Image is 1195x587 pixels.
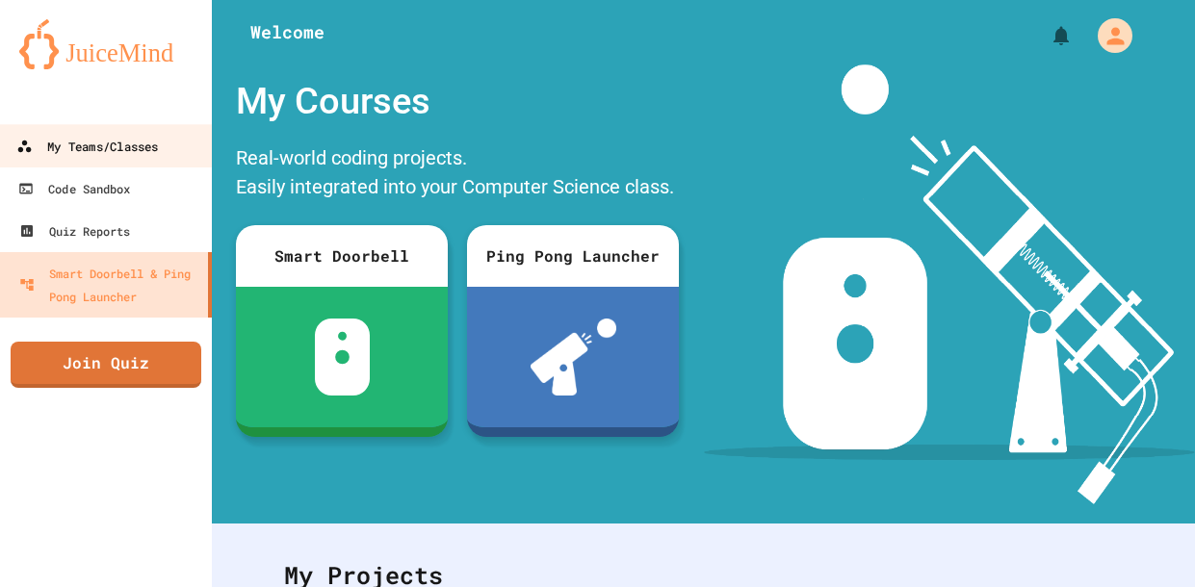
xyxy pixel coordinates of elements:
[19,19,193,69] img: logo-orange.svg
[1014,19,1078,52] div: My Notifications
[531,319,616,396] img: ppl-with-ball.png
[16,135,158,159] div: My Teams/Classes
[226,139,688,211] div: Real-world coding projects. Easily integrated into your Computer Science class.
[467,225,679,287] div: Ping Pong Launcher
[18,177,130,200] div: Code Sandbox
[19,262,200,308] div: Smart Doorbell & Ping Pong Launcher
[315,319,370,396] img: sdb-white.svg
[19,219,130,242] div: Quiz Reports
[226,64,688,139] div: My Courses
[1078,13,1137,58] div: My Account
[236,225,448,287] div: Smart Doorbell
[11,342,201,388] a: Join Quiz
